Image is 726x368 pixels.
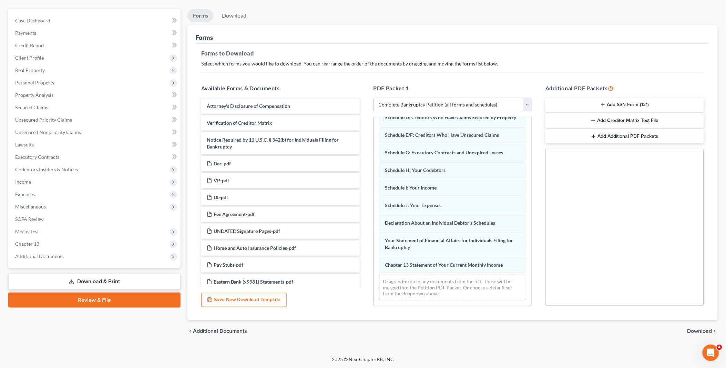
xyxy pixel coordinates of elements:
h5: Additional PDF Packets [545,84,704,92]
a: Unsecured Priority Claims [10,114,181,126]
span: Means Test [15,228,39,234]
span: Property Analysis [15,92,53,98]
span: Declaration About an Individual Debtor's Schedules [385,220,495,226]
span: Dec-pdf [214,161,231,166]
a: Payments [10,27,181,39]
a: Property Analysis [10,89,181,101]
button: Add Additional PDF Packets [545,129,704,144]
a: Executory Contracts [10,151,181,163]
span: Your Statement of Financial Affairs for Individuals Filing for Bankruptcy [385,237,513,250]
span: Schedule G: Executory Contracts and Unexpired Leases [385,150,503,155]
span: Expenses [15,191,35,197]
span: UNDATED Signature Pages-pdf [214,228,280,234]
div: Drag-and-drop in any documents from the left. These will be merged into the Petition PDF Packet. ... [379,275,526,300]
span: Verification of Creditor Matrix [207,120,273,126]
p: Select which forms you would like to download. You can rearrange the order of the documents by dr... [201,60,704,67]
span: Secured Claims [15,104,48,110]
span: 4 [717,345,722,350]
a: Lawsuits [10,139,181,151]
span: Attorney's Disclosure of Compensation [207,103,290,109]
a: Case Dashboard [10,14,181,27]
a: Credit Report [10,39,181,52]
a: SOFA Review [10,213,181,225]
span: Codebtors Insiders & Notices [15,166,78,172]
span: Schedule D: Creditors Who Have Claims Secured by Property [385,114,517,120]
a: Forms [187,9,214,22]
button: Add Creditor Matrix Text File [545,113,704,128]
a: Unsecured Nonpriority Claims [10,126,181,139]
span: Real Property [15,67,45,73]
span: Chapter 13 [15,241,39,247]
span: Schedule I: Your Income [385,185,437,191]
a: Download [216,9,252,22]
a: Download & Print [8,274,181,290]
span: Home and Auto Insurance Policies-pdf [214,245,296,251]
span: Eastern Bank (x9981) Statements-pdf [214,279,294,285]
span: Chapter 13 Statement of Your Current Monthly Income [385,262,503,268]
div: Forms [196,33,213,42]
iframe: Intercom live chat [703,345,719,361]
i: chevron_right [712,328,718,334]
span: Download [687,328,712,334]
span: Schedule J: Your Expenses [385,202,442,208]
button: Download chevron_right [687,328,718,334]
span: Miscellaneous [15,204,46,209]
span: Credit Report [15,42,45,48]
h5: Forms to Download [201,49,704,58]
span: Personal Property [15,80,54,85]
span: Lawsuits [15,142,34,147]
h5: PDF Packet 1 [374,84,532,92]
i: chevron_left [187,328,193,334]
a: Secured Claims [10,101,181,114]
span: Income [15,179,31,185]
span: Fee Agreement-pdf [214,211,255,217]
span: Client Profile [15,55,44,61]
span: Pay Stubs-pdf [214,262,244,268]
h5: Available Forms & Documents [201,84,360,92]
span: Executory Contracts [15,154,59,160]
button: Add SSN Form (121) [545,98,704,112]
span: Unsecured Nonpriority Claims [15,129,81,135]
span: Notice Required by 11 U.S.C. § 342(b) for Individuals Filing for Bankruptcy [207,137,339,150]
a: Review & File [8,293,181,308]
span: VP-pdf [214,177,229,183]
span: SOFA Review [15,216,44,222]
button: Save New Download Template [201,293,287,307]
span: Additional Documents [193,328,247,334]
a: chevron_left Additional Documents [187,328,247,334]
span: Schedule H: Your Codebtors [385,167,446,173]
span: DL-pdf [214,194,228,200]
span: Payments [15,30,36,36]
span: Schedule E/F: Creditors Who Have Unsecured Claims [385,132,499,138]
span: Case Dashboard [15,18,50,23]
span: Unsecured Priority Claims [15,117,72,123]
span: Additional Documents [15,253,64,259]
